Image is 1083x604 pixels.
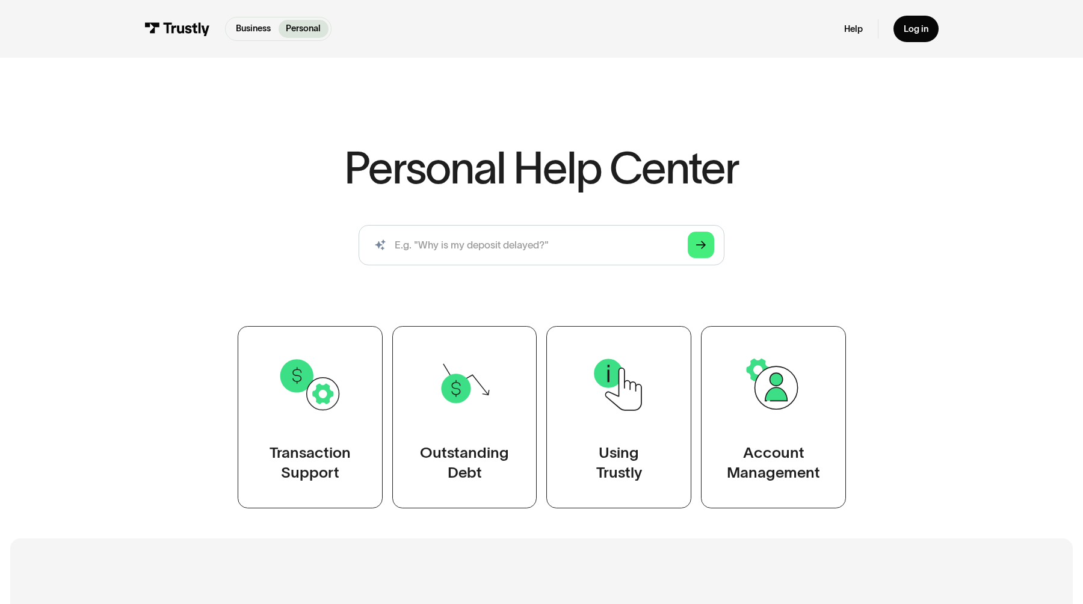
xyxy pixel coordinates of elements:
div: Transaction Support [269,443,350,483]
a: TransactionSupport [238,326,383,508]
form: Search [359,225,724,265]
img: Trustly Logo [145,22,211,36]
a: Help [844,23,863,35]
a: Log in [893,16,938,42]
div: Using Trustly [596,443,641,483]
a: OutstandingDebt [392,326,537,508]
p: Personal [286,22,321,35]
p: Business [236,22,271,35]
div: Outstanding Debt [420,443,509,483]
a: UsingTrustly [546,326,691,508]
a: Personal [279,20,329,38]
div: Log in [904,23,928,35]
div: Account Management [727,443,820,483]
a: AccountManagement [701,326,846,508]
a: Business [229,20,279,38]
h1: Personal Help Center [344,146,739,190]
input: search [359,225,724,265]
